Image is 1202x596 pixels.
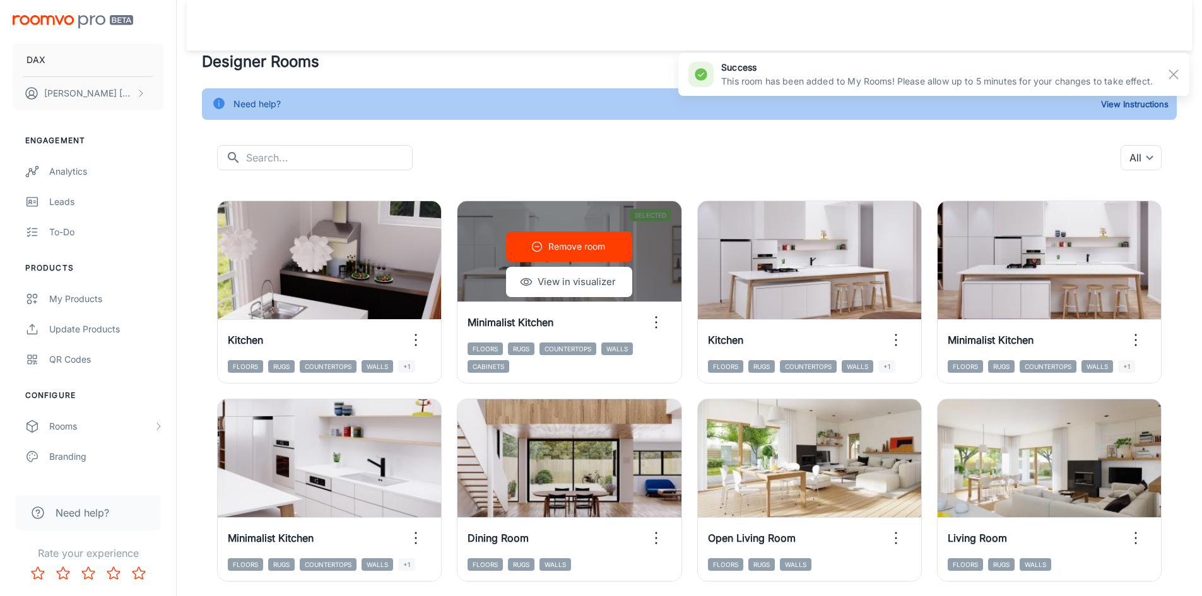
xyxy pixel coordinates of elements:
span: Rugs [508,342,534,355]
span: Walls [1081,360,1113,373]
p: Remove room [548,240,605,254]
span: Rugs [268,558,295,571]
h4: Designer Rooms [202,50,1177,73]
div: All [1121,145,1162,170]
button: View Instructions [1098,95,1172,114]
span: Walls [601,342,633,355]
div: My Products [49,292,163,306]
span: Walls [362,360,393,373]
span: Walls [1020,558,1051,571]
h6: success [721,61,1153,74]
h6: Kitchen [228,332,263,348]
span: Walls [362,558,393,571]
span: Walls [780,558,811,571]
span: +1 [398,360,415,373]
span: Rugs [748,360,775,373]
span: Rugs [988,360,1015,373]
span: Countertops [300,558,356,571]
p: DAX [27,53,45,67]
div: QR Codes [49,353,163,366]
span: Need help? [56,505,109,520]
span: Floors [228,558,263,571]
p: [PERSON_NAME] [PERSON_NAME] [44,86,133,100]
span: +1 [878,360,895,373]
div: To-do [49,225,163,239]
span: Cabinets [468,360,509,373]
button: Rate 2 star [50,561,76,586]
div: Rooms [49,419,153,433]
span: Floors [468,342,503,355]
button: Rate 4 star [101,561,126,586]
span: Rugs [988,558,1015,571]
button: Rate 1 star [25,561,50,586]
div: Branding [49,450,163,464]
span: Rugs [748,558,775,571]
button: Remove room [506,231,632,262]
h6: Kitchen [708,332,743,348]
button: Rate 5 star [126,561,151,586]
div: Update Products [49,322,163,336]
h6: Open Living Room [708,530,796,546]
div: Need help? [233,92,281,116]
div: Analytics [49,165,163,178]
h6: Minimalist Kitchen [948,332,1034,348]
span: +1 [398,558,415,571]
span: Countertops [539,342,596,355]
h6: Living Room [948,530,1007,546]
span: Floors [708,558,743,571]
button: Rate 3 star [76,561,101,586]
span: Walls [842,360,873,373]
h6: Minimalist Kitchen [468,315,553,330]
span: Rugs [268,360,295,373]
span: Floors [468,558,503,571]
div: Texts [49,480,163,494]
span: Floors [948,360,983,373]
input: Search... [246,145,413,170]
div: Leads [49,195,163,209]
span: Floors [948,558,983,571]
span: Countertops [780,360,837,373]
span: +1 [1118,360,1135,373]
p: This room has been added to My Rooms! Please allow up to 5 minutes for your changes to take effect. [721,74,1153,88]
span: Countertops [300,360,356,373]
span: Walls [539,558,571,571]
p: Rate your experience [10,546,166,561]
button: DAX [13,44,163,76]
button: [PERSON_NAME] [PERSON_NAME] [13,77,163,110]
button: View in visualizer [506,267,632,297]
span: Rugs [508,558,534,571]
span: Floors [228,360,263,373]
h6: Dining Room [468,530,529,546]
img: Roomvo PRO Beta [13,15,133,28]
span: Countertops [1020,360,1076,373]
h6: Minimalist Kitchen [228,530,314,546]
span: Floors [708,360,743,373]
